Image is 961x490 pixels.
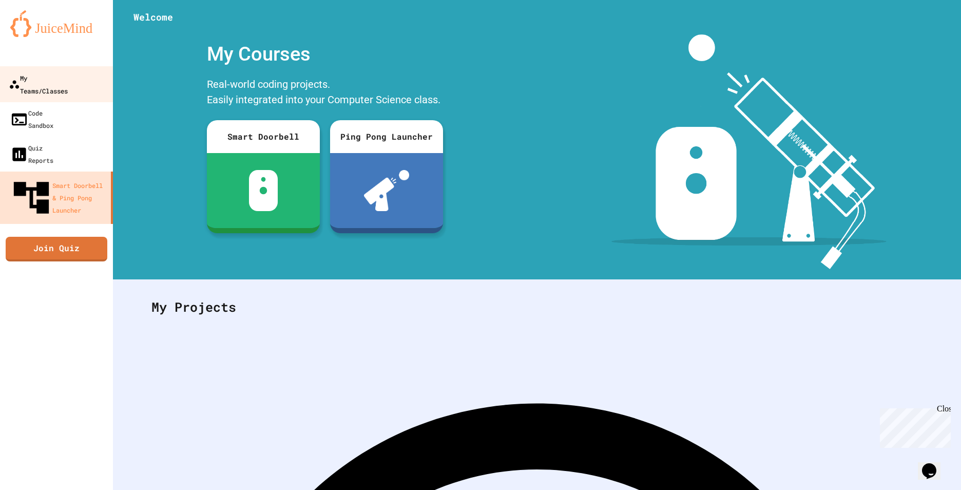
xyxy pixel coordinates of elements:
div: Real-world coding projects. Easily integrated into your Computer Science class. [202,74,448,112]
iframe: chat widget [918,449,951,480]
div: Smart Doorbell [207,120,320,153]
iframe: chat widget [876,404,951,448]
div: Ping Pong Launcher [330,120,443,153]
img: sdb-white.svg [249,170,278,211]
div: Quiz Reports [10,142,53,166]
div: My Courses [202,34,448,74]
div: My Projects [141,287,933,327]
img: ppl-with-ball.png [364,170,410,211]
div: My Teams/Classes [9,71,68,97]
img: logo-orange.svg [10,10,103,37]
div: Code Sandbox [10,107,53,131]
div: Smart Doorbell & Ping Pong Launcher [10,177,107,219]
div: Chat with us now!Close [4,4,71,65]
a: Join Quiz [6,237,107,261]
img: banner-image-my-projects.png [611,34,887,269]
